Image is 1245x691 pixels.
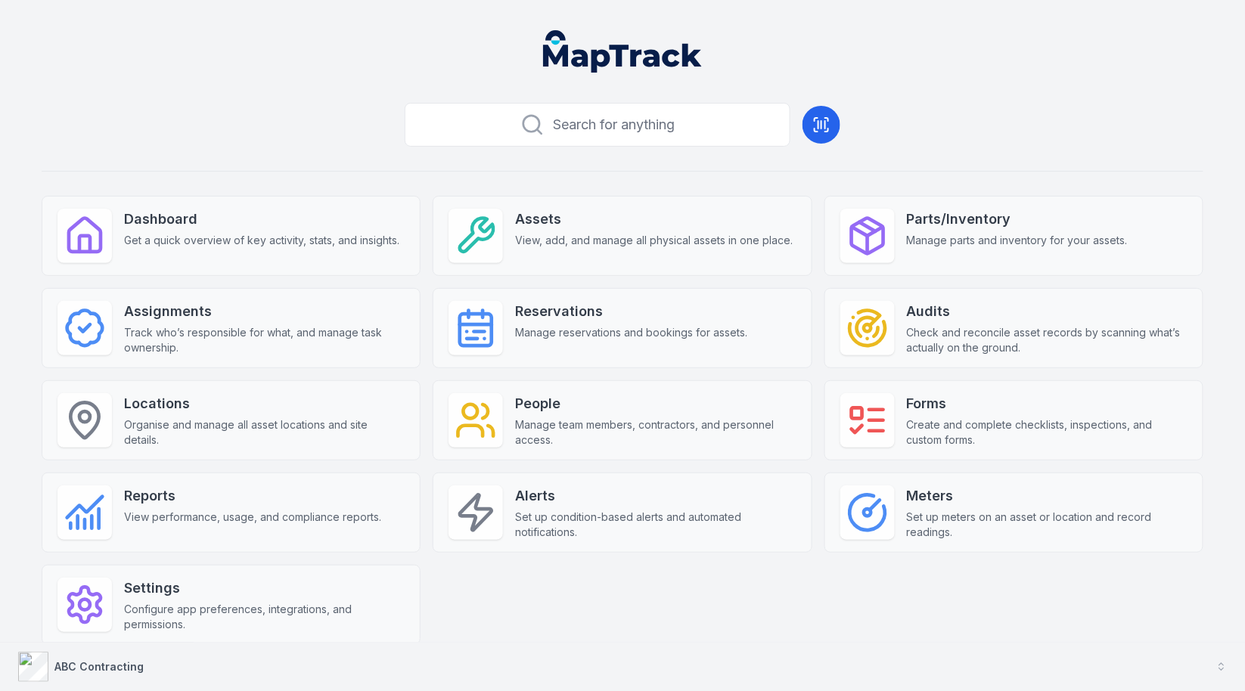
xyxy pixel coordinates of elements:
[515,301,747,322] strong: Reservations
[907,510,1188,540] span: Set up meters on an asset or location and record readings.
[515,393,796,414] strong: People
[515,209,793,230] strong: Assets
[124,510,381,525] span: View performance, usage, and compliance reports.
[907,325,1188,355] span: Check and reconcile asset records by scanning what’s actually on the ground.
[42,380,421,460] a: LocationsOrganise and manage all asset locations and site details.
[42,196,421,276] a: DashboardGet a quick overview of key activity, stats, and insights.
[907,393,1188,414] strong: Forms
[433,288,812,368] a: ReservationsManage reservations and bookings for assets.
[519,30,726,73] nav: Global
[433,473,812,553] a: AlertsSet up condition-based alerts and automated notifications.
[405,103,790,147] button: Search for anything
[824,380,1203,460] a: FormsCreate and complete checklists, inspections, and custom forms.
[907,301,1188,322] strong: Audits
[824,473,1203,553] a: MetersSet up meters on an asset or location and record readings.
[554,114,675,135] span: Search for anything
[824,288,1203,368] a: AuditsCheck and reconcile asset records by scanning what’s actually on the ground.
[433,196,812,276] a: AssetsView, add, and manage all physical assets in one place.
[54,660,144,673] strong: ABC Contracting
[124,301,405,322] strong: Assignments
[42,565,421,645] a: SettingsConfigure app preferences, integrations, and permissions.
[824,196,1203,276] a: Parts/InventoryManage parts and inventory for your assets.
[907,485,1188,507] strong: Meters
[907,209,1128,230] strong: Parts/Inventory
[433,380,812,460] a: PeopleManage team members, contractors, and personnel access.
[907,417,1188,448] span: Create and complete checklists, inspections, and custom forms.
[515,510,796,540] span: Set up condition-based alerts and automated notifications.
[907,233,1128,248] span: Manage parts and inventory for your assets.
[124,209,399,230] strong: Dashboard
[124,325,405,355] span: Track who’s responsible for what, and manage task ownership.
[515,485,796,507] strong: Alerts
[515,233,793,248] span: View, add, and manage all physical assets in one place.
[124,485,381,507] strong: Reports
[124,417,405,448] span: Organise and manage all asset locations and site details.
[124,578,405,599] strong: Settings
[124,393,405,414] strong: Locations
[42,473,421,553] a: ReportsView performance, usage, and compliance reports.
[42,288,421,368] a: AssignmentsTrack who’s responsible for what, and manage task ownership.
[515,325,747,340] span: Manage reservations and bookings for assets.
[124,233,399,248] span: Get a quick overview of key activity, stats, and insights.
[515,417,796,448] span: Manage team members, contractors, and personnel access.
[124,602,405,632] span: Configure app preferences, integrations, and permissions.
